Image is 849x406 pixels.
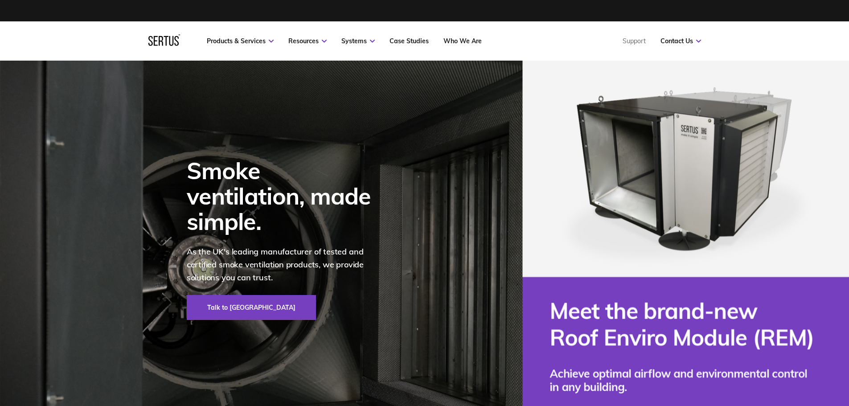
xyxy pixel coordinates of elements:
[187,295,316,320] a: Talk to [GEOGRAPHIC_DATA]
[341,37,375,45] a: Systems
[390,37,429,45] a: Case Studies
[288,37,327,45] a: Resources
[207,37,274,45] a: Products & Services
[187,246,383,284] p: As the UK's leading manufacturer of tested and certified smoke ventilation products, we provide s...
[187,158,383,234] div: Smoke ventilation, made simple.
[443,37,482,45] a: Who We Are
[660,37,701,45] a: Contact Us
[623,37,646,45] a: Support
